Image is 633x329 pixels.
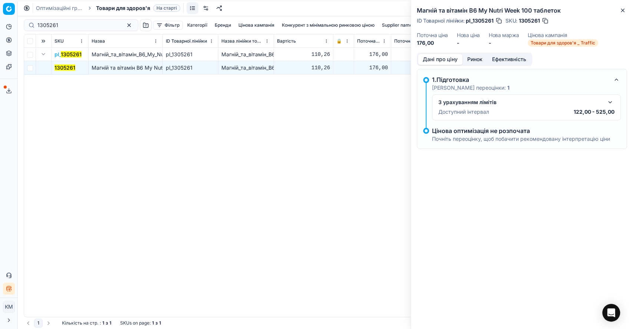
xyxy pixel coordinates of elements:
[184,21,210,30] button: Категорії
[505,18,517,23] span: SKU :
[507,84,510,91] strong: 1
[417,6,627,15] h2: Магній та вітамін В6 My Nutri Week 100 таблеток
[277,64,330,72] div: 110,26
[55,64,75,72] button: 1305261
[457,39,480,47] dd: -
[394,64,444,72] div: 176,00
[528,33,598,38] dt: Цінова кампанія
[62,320,111,326] div: :
[36,4,180,12] nav: breadcrumb
[432,75,609,84] div: 1.Підготовка
[432,84,510,92] p: [PERSON_NAME] переоцінки:
[357,64,388,72] div: 176,00
[394,51,444,58] div: 176,00
[109,320,111,326] strong: 1
[152,320,154,326] strong: 1
[235,21,277,30] button: Цінова кампанія
[39,50,48,59] button: Expand
[519,17,540,24] span: 1305261
[62,320,98,326] span: Кількість на стр.
[279,21,378,30] button: Конкурент з мінімальною ринковою ціною
[357,51,388,58] div: 176,00
[106,320,108,326] strong: з
[221,38,263,44] span: Назва лінійки товарів
[418,54,462,65] button: Дані про ціну
[221,51,271,58] div: Магній_та_вітамін_В6_My_Nutri_Week_100_таблеток
[24,319,33,328] button: Go to previous page
[489,33,519,38] dt: Нова маржа
[24,319,53,328] nav: pagination
[55,51,82,58] span: pl_
[277,51,330,58] div: 110,26
[159,320,161,326] strong: 1
[34,319,43,328] button: 1
[462,54,487,65] button: Ринок
[166,51,215,58] div: pl_1305261
[432,128,610,134] p: Цінова оптимізація не розпочата
[96,4,150,12] span: Товари для здоров'я
[432,135,610,143] p: Почніть переоцінку, щоб побачити рекомендовану інтерпретацію ціни
[96,4,180,12] span: Товари для здоров'яНа старті
[212,21,234,30] button: Бренди
[489,39,519,47] dd: -
[92,51,220,57] span: Магній_та_вітамін_В6_My_Nutri_Week_100_таблеток
[3,301,14,312] span: КM
[417,39,448,47] dd: 176,00
[379,21,415,30] button: Supplier name
[155,320,158,326] strong: з
[357,38,380,44] span: Поточна ціна
[55,51,82,58] button: pl_1305261
[37,21,119,29] input: Пошук по SKU або назві
[55,38,64,44] span: SKU
[277,38,296,44] span: Вартість
[457,33,480,38] dt: Нова ціна
[36,4,83,12] a: Оптимізаційні групи
[92,64,216,71] span: Магній та вітамін В6 My Nutri Week 100 таблеток
[3,301,15,313] button: КM
[336,38,342,44] span: 🔒
[438,108,489,116] p: Доступний інтервал
[466,17,494,24] span: pl_1305261
[487,54,531,65] button: Ефективність
[166,38,207,44] span: ID Товарної лінійки
[153,21,183,30] button: Фільтр
[120,320,151,326] span: SKUs on page :
[55,64,75,71] mark: 1305261
[166,64,215,72] div: pl_1305261
[92,38,105,44] span: Назва
[528,39,598,47] span: Товари для здоров'я _ Traffic
[102,320,104,326] strong: 1
[394,38,436,44] span: Поточна промо ціна
[221,64,271,72] div: Магній_та_вітамін_В6_My_Nutri_Week_100_таблеток
[602,304,620,322] div: Open Intercom Messenger
[39,37,48,46] button: Expand all
[153,4,180,12] span: На старті
[574,108,614,116] p: 122,00 - 525,00
[438,99,603,106] div: З урахуванням лімітів
[44,319,53,328] button: Go to next page
[417,18,464,23] span: ID Товарної лінійки :
[61,51,82,57] mark: 1305261
[417,33,448,38] dt: Поточна ціна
